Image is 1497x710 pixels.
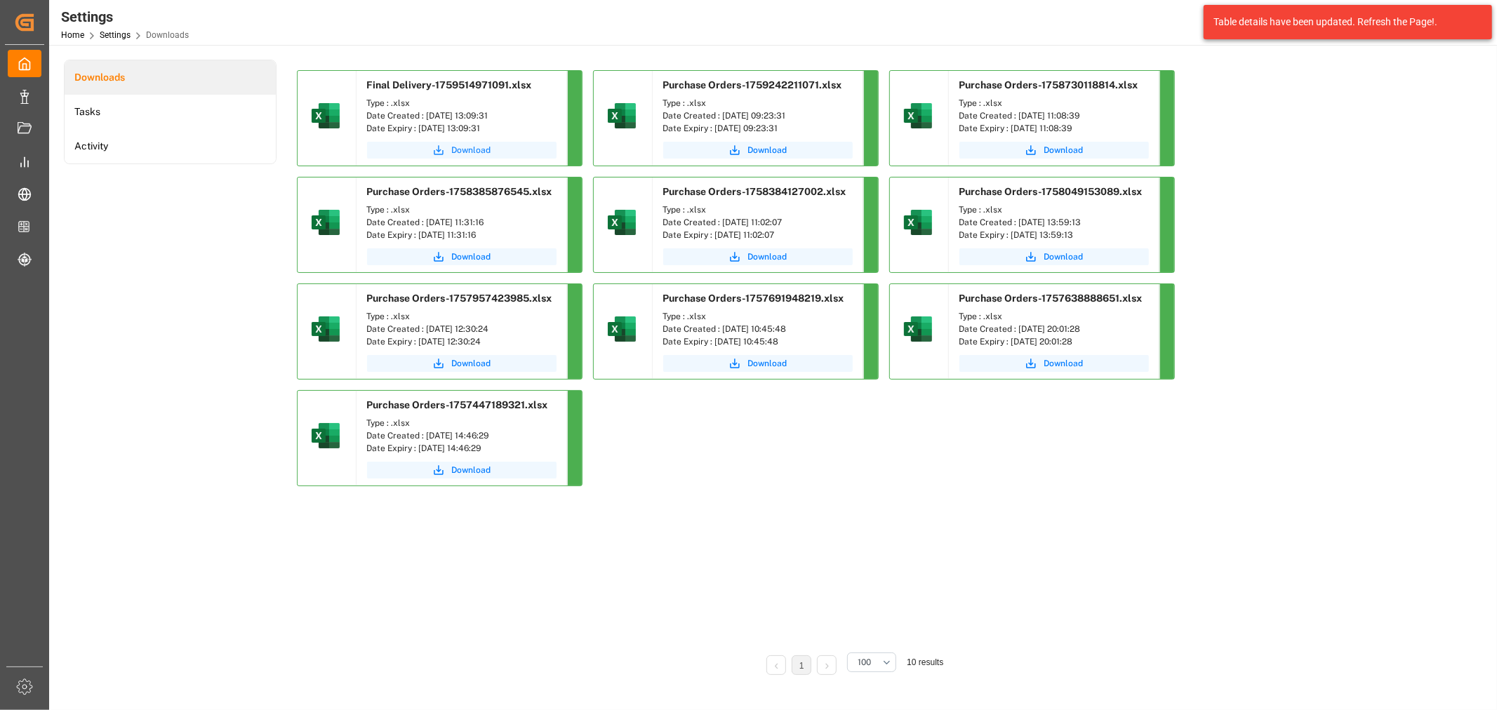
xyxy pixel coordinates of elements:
span: Download [452,250,491,263]
button: Download [959,248,1149,265]
span: Purchase Orders-1757447189321.xlsx [367,399,548,410]
span: Purchase Orders-1758384127002.xlsx [663,186,846,197]
img: microsoft-excel-2019--v1.png [309,419,342,453]
div: Date Created : [DATE] 14:46:29 [367,429,557,442]
button: Download [663,248,853,265]
div: Type : .xlsx [367,417,557,429]
span: Download [1044,357,1084,370]
span: Purchase Orders-1759242211071.xlsx [663,79,842,91]
button: open menu [847,652,896,672]
button: Download [367,462,557,478]
li: Next Page [817,655,837,675]
div: Date Created : [DATE] 10:45:48 [663,323,853,335]
button: Download [663,142,853,159]
span: Download [748,144,787,156]
span: 100 [858,656,871,669]
div: Type : .xlsx [959,310,1149,323]
div: Date Expiry : [DATE] 09:23:31 [663,122,853,135]
div: Date Expiry : [DATE] 13:09:31 [367,122,557,135]
img: microsoft-excel-2019--v1.png [605,99,639,133]
div: Date Created : [DATE] 13:09:31 [367,109,557,122]
img: microsoft-excel-2019--v1.png [605,206,639,239]
div: Date Created : [DATE] 12:30:24 [367,323,557,335]
button: Download [959,355,1149,372]
span: Download [452,357,491,370]
div: Type : .xlsx [663,203,853,216]
div: Date Expiry : [DATE] 11:31:16 [367,229,557,241]
div: Type : .xlsx [367,97,557,109]
button: Download [663,355,853,372]
div: Type : .xlsx [959,203,1149,216]
div: Date Created : [DATE] 09:23:31 [663,109,853,122]
span: Purchase Orders-1758730118814.xlsx [959,79,1138,91]
div: Type : .xlsx [367,203,557,216]
div: Date Created : [DATE] 11:02:07 [663,216,853,229]
div: Date Expiry : [DATE] 10:45:48 [663,335,853,348]
div: Type : .xlsx [959,97,1149,109]
div: Date Created : [DATE] 13:59:13 [959,216,1149,229]
div: Settings [61,6,189,27]
span: Download [748,250,787,263]
a: 1 [799,661,804,671]
button: Download [367,355,557,372]
span: Download [1044,250,1084,263]
span: Purchase Orders-1757957423985.xlsx [367,293,552,304]
a: Activity [65,129,276,163]
span: Purchase Orders-1757638888651.xlsx [959,293,1143,304]
a: Tasks [65,95,276,129]
span: Purchase Orders-1758385876545.xlsx [367,186,552,197]
img: microsoft-excel-2019--v1.png [901,312,935,346]
a: Settings [100,30,131,40]
a: Home [61,30,84,40]
li: Previous Page [766,655,786,675]
img: microsoft-excel-2019--v1.png [901,206,935,239]
span: Download [452,144,491,156]
span: Purchase Orders-1757691948219.xlsx [663,293,844,304]
div: Date Expiry : [DATE] 11:02:07 [663,229,853,241]
button: Download [959,142,1149,159]
div: Date Created : [DATE] 11:08:39 [959,109,1149,122]
div: Date Created : [DATE] 20:01:28 [959,323,1149,335]
div: Type : .xlsx [663,97,853,109]
span: Final Delivery-1759514971091.xlsx [367,79,532,91]
div: Type : .xlsx [367,310,557,323]
div: Date Expiry : [DATE] 11:08:39 [959,122,1149,135]
div: Date Expiry : [DATE] 20:01:28 [959,335,1149,348]
span: Download [1044,144,1084,156]
img: microsoft-excel-2019--v1.png [309,312,342,346]
span: Download [748,357,787,370]
span: Purchase Orders-1758049153089.xlsx [959,186,1143,197]
span: Download [452,464,491,476]
img: microsoft-excel-2019--v1.png [309,206,342,239]
div: Date Expiry : [DATE] 12:30:24 [367,335,557,348]
span: 10 results [907,657,943,667]
div: Date Created : [DATE] 11:31:16 [367,216,557,229]
img: microsoft-excel-2019--v1.png [309,99,342,133]
li: 1 [792,655,811,675]
img: microsoft-excel-2019--v1.png [901,99,935,133]
div: Type : .xlsx [663,310,853,323]
img: microsoft-excel-2019--v1.png [605,312,639,346]
div: Date Expiry : [DATE] 13:59:13 [959,229,1149,241]
div: Table details have been updated. Refresh the Page!. [1213,15,1472,29]
a: Downloads [65,60,276,95]
div: Date Expiry : [DATE] 14:46:29 [367,442,557,455]
button: Download [367,142,557,159]
button: Download [367,248,557,265]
